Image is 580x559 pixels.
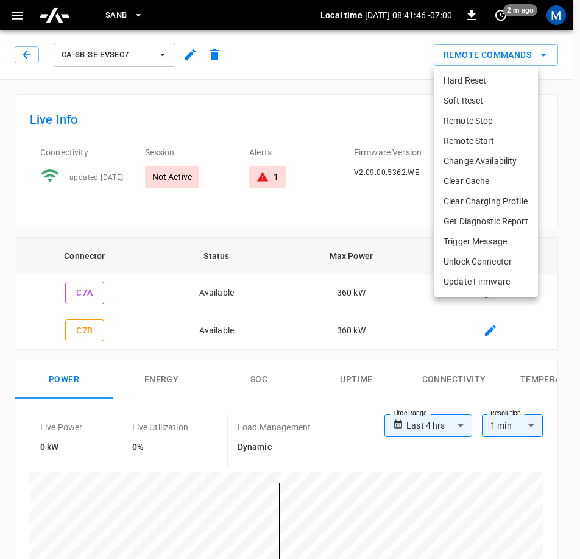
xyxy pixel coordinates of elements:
[434,71,538,91] li: Hard Reset
[434,252,538,272] li: Unlock Connector
[434,191,538,212] li: Clear Charging Profile
[434,232,538,252] li: Trigger Message
[434,212,538,232] li: Get Diagnostic Report
[434,111,538,131] li: Remote Stop
[434,151,538,171] li: Change Availability
[434,171,538,191] li: Clear Cache
[434,91,538,111] li: Soft Reset
[434,131,538,151] li: Remote Start
[434,272,538,292] li: Update Firmware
